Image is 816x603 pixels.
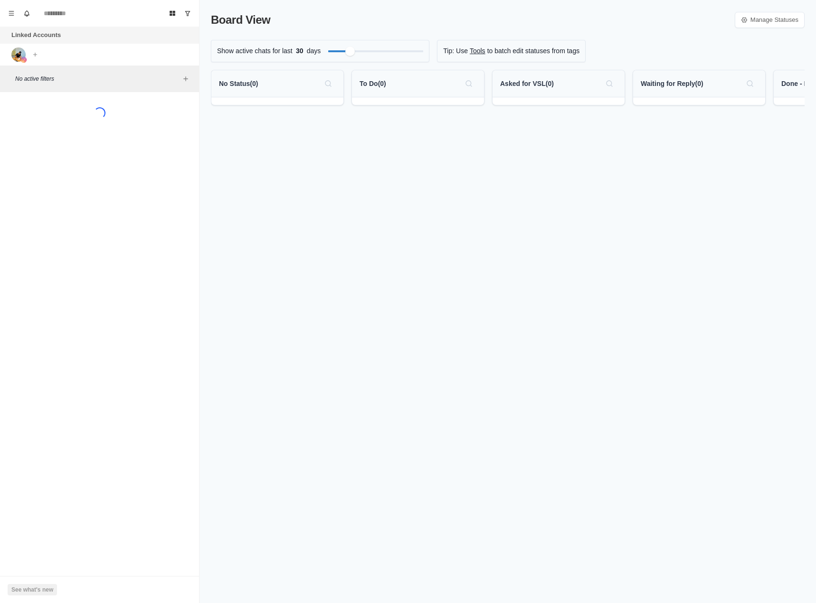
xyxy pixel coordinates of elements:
span: 30 [293,46,307,56]
p: No Status ( 0 ) [219,79,258,89]
button: Show unread conversations [180,6,195,21]
button: Search [602,76,617,91]
button: Notifications [19,6,34,21]
a: Tools [470,46,485,56]
p: Tip: Use [443,46,468,56]
button: Search [742,76,758,91]
p: Board View [211,11,270,28]
button: Menu [4,6,19,21]
button: Search [321,76,336,91]
p: No active filters [15,75,180,83]
div: Filter by activity days [345,47,355,56]
p: Show active chats for last [217,46,293,56]
img: picture [21,57,27,63]
button: Add account [29,49,41,60]
button: Add filters [180,73,191,85]
button: See what's new [8,584,57,595]
p: Linked Accounts [11,30,61,40]
p: Asked for VSL ( 0 ) [500,79,554,89]
img: picture [11,47,26,62]
a: Manage Statuses [735,12,805,28]
p: To Do ( 0 ) [360,79,386,89]
p: Waiting for Reply ( 0 ) [641,79,703,89]
button: Search [461,76,476,91]
p: days [307,46,321,56]
p: to batch edit statuses from tags [487,46,580,56]
button: Board View [165,6,180,21]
